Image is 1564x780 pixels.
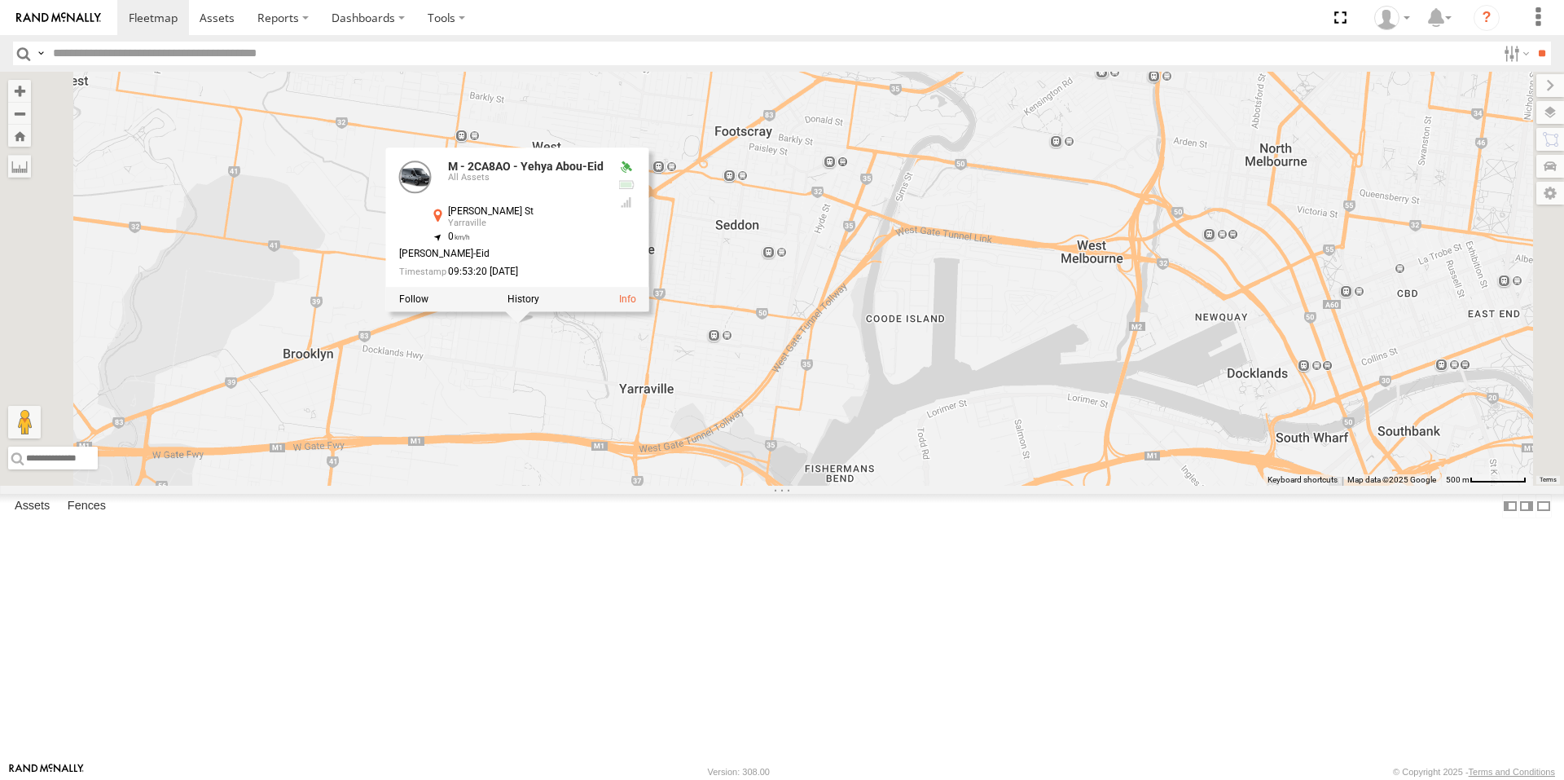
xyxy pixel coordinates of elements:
button: Zoom out [8,102,31,125]
div: © Copyright 2025 - [1393,767,1555,777]
label: Measure [8,155,31,178]
div: No voltage information received from this device. [617,178,636,192]
label: Dock Summary Table to the Right [1518,494,1535,518]
label: Search Filter Options [1497,42,1532,65]
div: [PERSON_NAME]-Eid [399,249,604,260]
span: 500 m [1446,475,1470,484]
label: Fences [59,495,114,518]
button: Zoom Home [8,125,31,147]
div: GSM Signal = 4 [617,196,636,209]
div: [PERSON_NAME] St [448,207,604,218]
a: View Asset Details [619,293,636,305]
button: Map Scale: 500 m per 66 pixels [1441,474,1531,486]
div: Date/time of location update [399,267,604,277]
div: All Assets [448,174,604,183]
label: Map Settings [1536,182,1564,205]
label: Dock Summary Table to the Left [1502,494,1518,518]
label: Realtime tracking of Asset [399,293,428,305]
a: M - 2CA8AO - Yehya Abou-Eid [448,161,604,174]
i: ? [1474,5,1500,31]
label: View Asset History [507,293,539,305]
label: Hide Summary Table [1535,494,1552,518]
a: Terms and Conditions [1469,767,1555,777]
label: Search Query [34,42,47,65]
a: View Asset Details [399,161,432,194]
button: Zoom in [8,80,31,102]
div: Version: 308.00 [708,767,770,777]
img: rand-logo.svg [16,12,101,24]
div: Yarraville [448,219,604,229]
a: Terms (opens in new tab) [1540,477,1557,483]
a: Visit our Website [9,764,84,780]
span: 0 [448,231,470,243]
label: Assets [7,495,58,518]
button: Drag Pegman onto the map to open Street View [8,406,41,438]
button: Keyboard shortcuts [1267,474,1338,486]
div: Tye Clark [1368,6,1416,30]
span: Map data ©2025 Google [1347,475,1436,484]
div: Valid GPS Fix [617,161,636,174]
